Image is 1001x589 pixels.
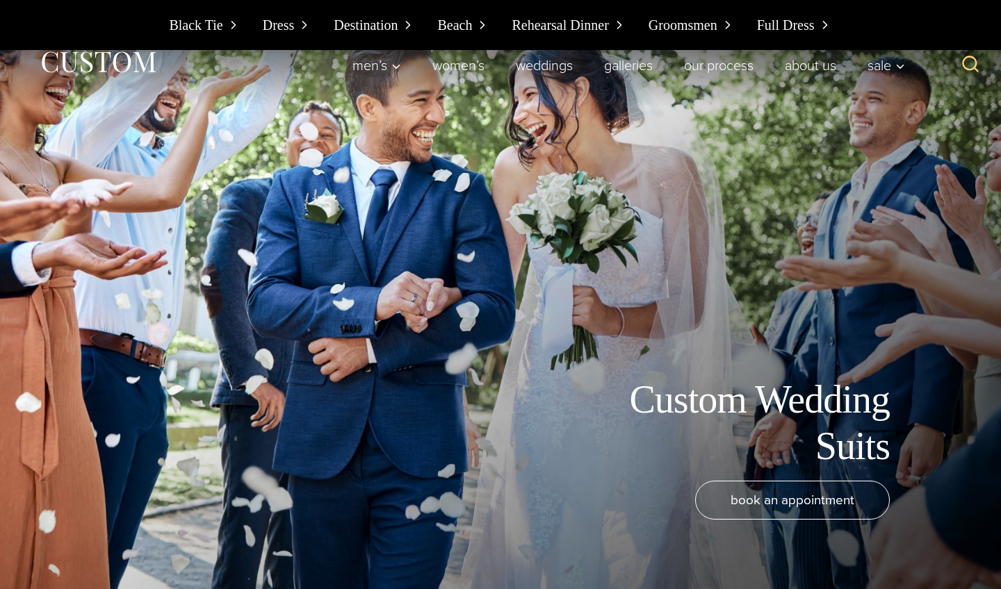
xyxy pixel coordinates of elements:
a: Galleries [589,51,669,79]
button: View Search Form [954,49,987,82]
a: weddings [500,51,589,79]
span: Full Dress [757,14,815,36]
span: Dress [263,14,295,36]
span: Black Tie [169,14,222,36]
span: Destination [334,14,398,36]
a: Our Process [669,51,770,79]
span: Sale [868,58,905,72]
span: Men’s [352,58,401,72]
span: book an appointment [731,490,854,510]
nav: Primary Navigation [337,51,913,79]
span: Beach [437,14,472,36]
span: Rehearsal Dinner [512,14,608,36]
a: Women’s [417,51,500,79]
a: About Us [770,51,852,79]
h1: Custom Wedding Suits [577,376,890,470]
span: Groomsmen [649,14,717,36]
a: book an appointment [695,481,890,520]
